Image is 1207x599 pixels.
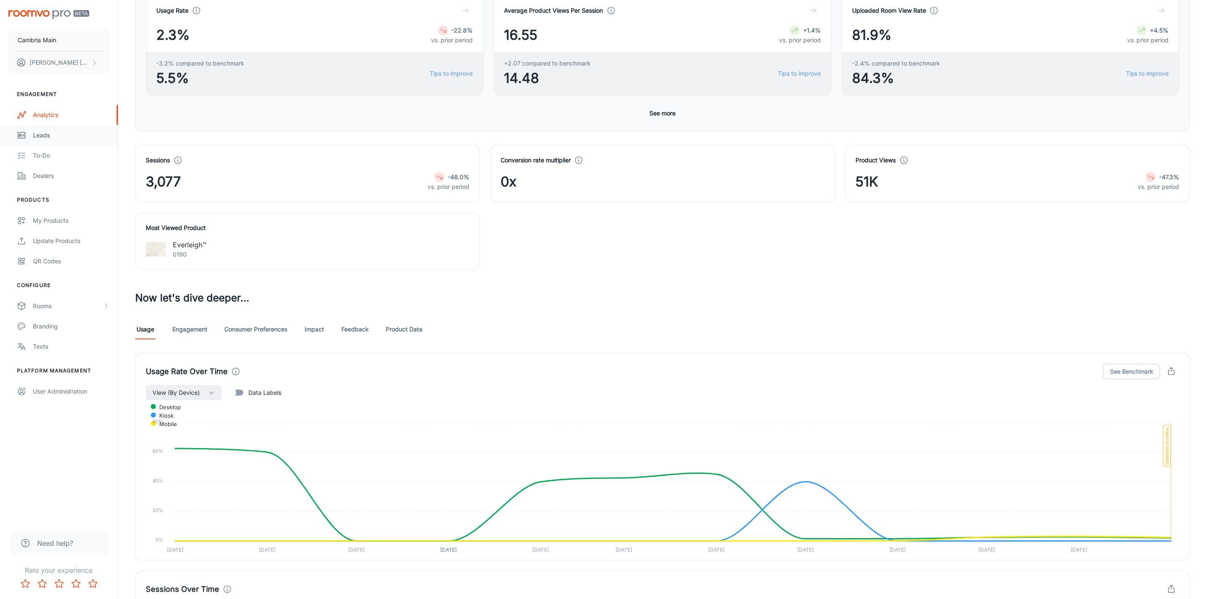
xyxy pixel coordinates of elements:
[33,216,109,225] div: My Products
[856,172,879,192] span: 51K
[430,69,473,78] a: Tips to improve
[167,547,183,553] tspan: [DATE]
[153,418,163,424] tspan: 80%
[852,68,940,88] span: 84.3%
[708,547,725,553] tspan: [DATE]
[34,575,51,592] button: Rate 2 star
[501,156,571,165] h4: Conversion rate multiplier
[428,182,469,191] p: vs. prior period
[156,6,188,15] h4: Usage Rate
[304,319,324,339] a: Impact
[172,319,207,339] a: Engagement
[1138,182,1180,191] p: vs. prior period
[153,412,174,419] span: kiosk
[30,58,89,67] p: [PERSON_NAME] [PERSON_NAME]
[146,366,228,377] h4: Usage Rate Over Time
[146,172,181,192] span: 3,077
[431,36,473,45] p: vs. prior period
[153,507,163,513] tspan: 20%
[501,172,516,192] span: 0x
[348,547,365,553] tspan: [DATE]
[8,52,109,74] button: [PERSON_NAME] [PERSON_NAME]
[248,388,281,397] span: Data Labels
[37,538,73,548] span: Need help?
[18,36,56,45] p: Cambria Main
[146,239,166,260] img: Everleigh™
[173,240,207,250] p: Everleigh™
[440,547,457,553] tspan: [DATE]
[33,171,109,181] div: Dealers
[156,25,190,45] span: 2.3%
[504,68,591,88] span: 14.48
[33,110,109,120] div: Analytics
[803,27,821,34] strong: +1.4%
[68,575,84,592] button: Rate 4 star
[1103,364,1160,379] button: See Benchmark
[146,385,222,400] button: View (By Device)
[504,25,538,45] span: 16.55
[889,547,906,553] tspan: [DATE]
[146,156,170,165] h4: Sessions
[1159,173,1180,181] strong: -47.3%
[135,290,1190,306] h3: Now let's dive deeper...
[224,319,287,339] a: Consumer Preferences
[153,388,200,398] span: View (By Device)
[386,319,422,339] a: Product Data
[17,575,34,592] button: Rate 1 star
[533,547,549,553] tspan: [DATE]
[856,156,896,165] h4: Product Views
[33,301,103,311] div: Rooms
[153,448,163,454] tspan: 60%
[33,131,109,140] div: Leads
[259,547,275,553] tspan: [DATE]
[1150,27,1169,34] strong: +4.5%
[156,68,244,88] span: 5.5%
[33,236,109,246] div: Update Products
[156,59,244,68] span: -3.2% compared to benchmark
[341,319,369,339] a: Feedback
[7,565,111,575] p: Rate your experience
[852,59,940,68] span: -2.4% compared to benchmark
[84,575,101,592] button: Rate 5 star
[153,420,177,428] span: mobile
[1127,36,1169,45] p: vs. prior period
[797,547,814,553] tspan: [DATE]
[452,27,473,34] strong: -22.8%
[852,25,891,45] span: 81.9%
[1126,69,1169,78] a: Tips to improve
[33,257,109,266] div: QR Codes
[504,6,603,15] h4: Average Product Views Per Session
[978,547,995,553] tspan: [DATE]
[146,223,469,232] h4: Most Viewed Product
[173,250,207,259] p: 0190
[33,151,109,160] div: To-do
[778,69,821,78] a: Tips to improve
[146,583,219,595] h4: Sessions Over Time
[33,342,109,351] div: Texts
[51,575,68,592] button: Rate 3 star
[504,59,591,68] span: +2.07 compared to benchmark
[616,547,632,553] tspan: [DATE]
[135,319,155,339] a: Usage
[8,29,109,51] button: Cambria Main
[1071,547,1087,553] tspan: [DATE]
[646,106,679,121] button: See more
[8,10,89,19] img: Roomvo PRO Beta
[153,403,181,411] span: desktop
[448,173,469,181] strong: -48.0%
[33,322,109,331] div: Branding
[852,6,926,15] h4: Uploaded Room View Rate
[779,36,821,45] p: vs. prior period
[153,478,163,484] tspan: 40%
[33,387,109,396] div: User Administration
[156,537,163,543] tspan: 0%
